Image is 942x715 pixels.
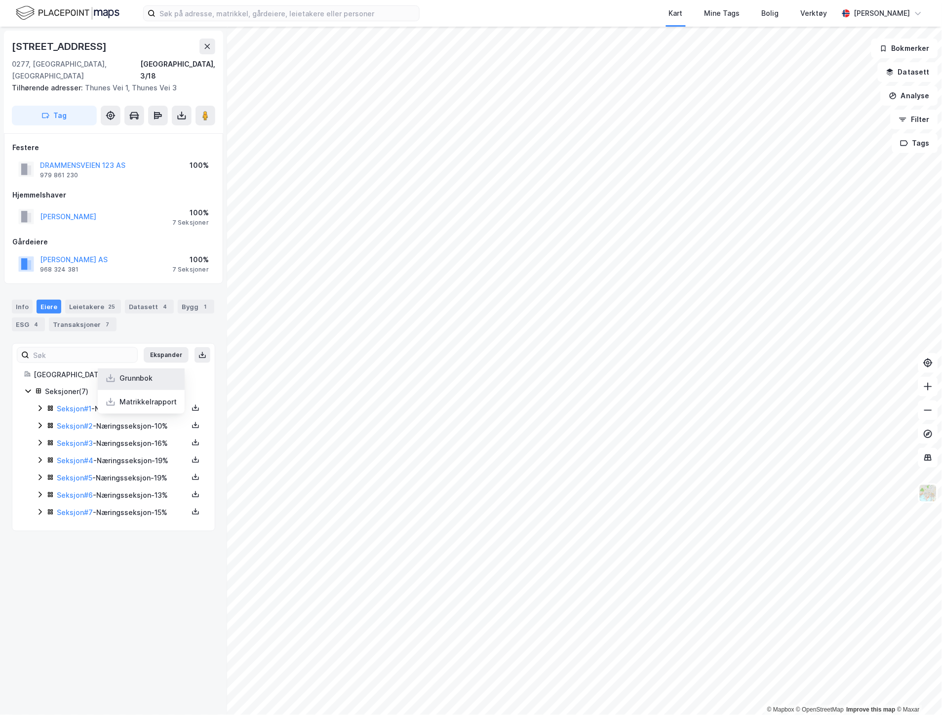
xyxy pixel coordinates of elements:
div: Grunnbok [119,372,153,384]
div: Kontrollprogram for chat [893,668,942,715]
a: Seksjon#1 [57,404,91,413]
a: Seksjon#7 [57,508,93,516]
div: - Næringsseksjon - 10% [57,420,188,432]
div: Festere [12,142,215,154]
div: [GEOGRAPHIC_DATA], 3/18 [140,58,215,82]
button: Tag [12,106,97,125]
div: 100% [172,254,209,266]
div: 968 324 381 [40,266,78,274]
div: [STREET_ADDRESS] [12,39,109,54]
div: Mine Tags [705,7,740,19]
div: 7 Seksjoner [172,219,209,227]
a: Seksjon#6 [57,491,93,499]
div: Info [12,300,33,314]
img: Z [919,484,938,503]
button: Bokmerker [871,39,938,58]
div: - Næringsseksjon - 16% [57,437,188,449]
a: Improve this map [847,707,896,714]
img: logo.f888ab2527a4732fd821a326f86c7f29.svg [16,4,119,22]
a: OpenStreetMap [796,707,844,714]
div: Datasett [125,300,174,314]
div: 4 [31,319,41,329]
div: [PERSON_NAME] [854,7,910,19]
a: Seksjon#2 [57,422,93,430]
button: Analyse [881,86,938,106]
div: Kart [669,7,683,19]
div: Hjemmelshaver [12,189,215,201]
div: 100% [172,207,209,219]
div: Seksjoner ( 7 ) [45,386,203,397]
a: Seksjon#5 [57,474,92,482]
div: Eiere [37,300,61,314]
div: - Næringsseksjon - 15% [57,507,188,518]
div: 7 [103,319,113,329]
div: Leietakere [65,300,121,314]
a: Mapbox [767,707,794,714]
div: Bygg [178,300,214,314]
input: Søk [29,348,137,362]
iframe: Chat Widget [893,668,942,715]
div: - Næringsseksjon - 8% [57,403,188,415]
div: Verktøy [801,7,827,19]
div: Bolig [762,7,779,19]
div: Gårdeiere [12,236,215,248]
div: 100% [190,159,209,171]
button: Filter [891,110,938,129]
div: 0277, [GEOGRAPHIC_DATA], [GEOGRAPHIC_DATA] [12,58,140,82]
button: Tags [892,133,938,153]
button: Datasett [878,62,938,82]
div: 4 [160,302,170,312]
input: Søk på adresse, matrikkel, gårdeiere, leietakere eller personer [156,6,419,21]
div: - Næringsseksjon - 13% [57,489,188,501]
div: Thunes Vei 1, Thunes Vei 3 [12,82,207,94]
div: Transaksjoner [49,318,117,331]
div: - Næringsseksjon - 19% [57,472,188,484]
div: 1 [200,302,210,312]
div: 979 861 230 [40,171,78,179]
div: Matrikkelrapport [119,396,177,408]
div: ESG [12,318,45,331]
span: Tilhørende adresser: [12,83,85,92]
div: 25 [106,302,117,312]
div: [GEOGRAPHIC_DATA], 3/18 [34,369,203,381]
button: Ekspander [144,347,189,363]
div: 7 Seksjoner [172,266,209,274]
div: - Næringsseksjon - 19% [57,455,188,467]
a: Seksjon#3 [57,439,93,447]
a: Seksjon#4 [57,456,93,465]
